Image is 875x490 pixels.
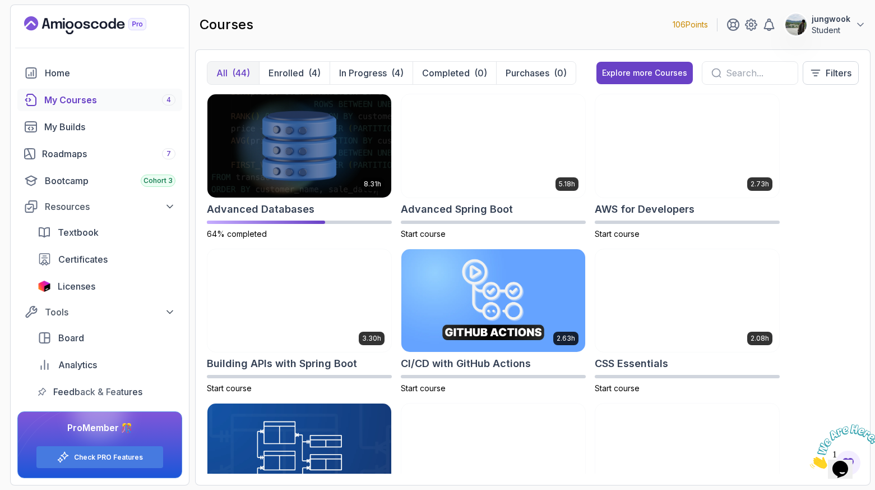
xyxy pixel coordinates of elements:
img: Advanced Databases card [207,94,391,198]
button: Filters [803,61,859,85]
span: Textbook [58,226,99,239]
p: Enrolled [268,66,304,80]
p: 2.73h [751,180,769,189]
h2: AWS for Developers [595,202,695,217]
input: Search... [726,66,789,80]
a: board [31,327,182,349]
span: 1 [4,4,9,14]
h2: Building APIs with Spring Boot [207,356,357,372]
a: Advanced Databases card8.31hAdvanced Databases64% completed [207,94,392,240]
img: Building APIs with Spring Boot card [207,249,391,352]
img: CSS Essentials card [595,249,779,352]
button: Purchases(0) [496,62,576,84]
div: (0) [554,66,567,80]
a: bootcamp [17,170,182,192]
a: home [17,62,182,84]
img: AWS for Developers card [595,94,779,198]
img: user profile image [785,14,807,35]
img: jetbrains icon [38,281,51,292]
button: Completed(0) [413,62,496,84]
span: Cohort 3 [143,176,173,185]
div: Roadmaps [42,147,175,161]
p: 5.18h [559,180,575,189]
span: Licenses [58,280,95,293]
p: Completed [422,66,470,80]
a: roadmaps [17,143,182,165]
img: Chat attention grabber [4,4,74,49]
span: Start course [595,229,640,239]
a: Check PRO Features [74,453,143,462]
img: CI/CD with GitHub Actions card [401,249,585,352]
span: Analytics [58,358,97,372]
div: (4) [391,66,404,80]
button: Check PRO Features [36,446,164,469]
button: All(44) [207,62,259,84]
div: (44) [232,66,250,80]
div: My Builds [44,120,175,134]
a: analytics [31,354,182,376]
p: 8.31h [364,180,381,189]
p: 3.30h [362,334,381,343]
button: In Progress(4) [330,62,413,84]
div: Explore more Courses [602,67,687,79]
h2: CSS Essentials [595,356,668,372]
h2: Advanced Spring Boot [401,202,513,217]
div: Bootcamp [45,174,175,187]
iframe: chat widget [805,420,875,473]
a: textbook [31,221,182,244]
p: All [216,66,228,80]
a: licenses [31,275,182,297]
p: Filters [826,66,851,80]
div: (4) [308,66,321,80]
h2: courses [200,16,253,34]
span: 7 [166,149,171,158]
span: Certificates [58,253,108,266]
p: Student [812,25,850,36]
span: Start course [401,383,446,393]
a: feedback [31,381,182,403]
span: 64% completed [207,229,267,239]
a: courses [17,89,182,111]
img: Advanced Spring Boot card [401,94,585,198]
span: Start course [207,383,252,393]
div: Tools [45,305,175,319]
span: Start course [401,229,446,239]
p: 2.08h [751,334,769,343]
button: Explore more Courses [596,62,693,84]
p: In Progress [339,66,387,80]
div: Resources [45,200,175,213]
div: Home [45,66,175,80]
p: 106 Points [673,19,708,30]
p: 2.63h [557,334,575,343]
p: jungwook [812,13,850,25]
span: Feedback & Features [53,385,142,399]
button: user profile imagejungwookStudent [785,13,866,36]
span: 4 [166,95,171,104]
a: builds [17,116,182,138]
span: Board [58,331,84,345]
p: Purchases [506,66,549,80]
div: My Courses [44,93,175,107]
a: certificates [31,248,182,271]
h2: CI/CD with GitHub Actions [401,356,531,372]
button: Resources [17,196,182,217]
button: Tools [17,302,182,322]
span: Start course [595,383,640,393]
div: (0) [474,66,487,80]
a: Landing page [24,16,172,34]
button: Enrolled(4) [259,62,330,84]
h2: Advanced Databases [207,202,314,217]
